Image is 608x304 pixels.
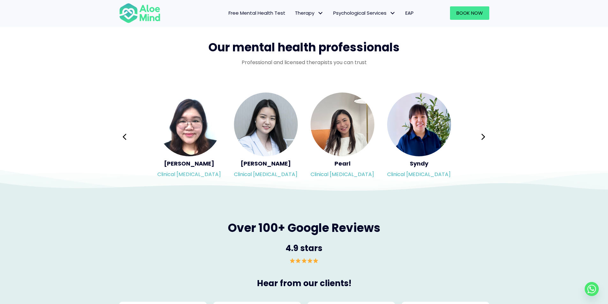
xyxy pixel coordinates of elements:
[119,59,489,66] p: Professional and licensed therapists you can trust
[311,93,374,181] a: <h5>Pearl</h5><p>Clinical psychologist</p> PearlClinical [MEDICAL_DATA]
[286,242,322,254] span: 4.9 stars
[401,6,418,20] a: EAP
[169,6,418,20] nav: Menu
[456,10,483,16] span: Book Now
[311,93,374,156] img: <h5>Pearl</h5><p>Clinical psychologist</p>
[157,93,221,156] img: <h5>Wei Shan</h5><p>Clinical psychologist</p>
[234,93,298,181] a: <h5>Yen Li</h5><p>Clinical psychologist</p> [PERSON_NAME]Clinical [MEDICAL_DATA]
[307,258,312,263] img: ⭐
[290,6,328,20] a: TherapyTherapy: submenu
[228,220,380,236] span: Over 100+ Google Reviews
[157,92,221,182] div: Slide 12 of 3
[208,39,400,56] span: Our mental health professionals
[229,10,285,16] span: Free Mental Health Test
[224,6,290,20] a: Free Mental Health Test
[387,93,451,156] img: <h5>Syndy</h5><p>Clinical psychologist</p>
[311,92,374,182] div: Slide 14 of 3
[387,92,451,182] div: Slide 15 of 3
[302,258,307,263] img: ⭐
[387,159,451,167] h5: Syndy
[388,9,397,18] span: Psychological Services: submenu
[405,10,414,16] span: EAP
[585,282,599,296] a: Whatsapp
[295,10,324,16] span: Therapy
[234,159,298,167] h5: [PERSON_NAME]
[450,6,489,20] a: Book Now
[234,93,298,156] img: <h5>Yen Li</h5><p>Clinical psychologist</p>
[313,258,318,263] img: ⭐
[333,10,396,16] span: Psychological Services
[316,9,325,18] span: Therapy: submenu
[328,6,401,20] a: Psychological ServicesPsychological Services: submenu
[234,92,298,182] div: Slide 13 of 3
[257,278,351,289] span: Hear from our clients!
[157,93,221,181] a: <h5>Wei Shan</h5><p>Clinical psychologist</p> [PERSON_NAME]Clinical [MEDICAL_DATA]
[119,3,161,24] img: Aloe mind Logo
[311,159,374,167] h5: Pearl
[290,258,295,263] img: ⭐
[157,159,221,167] h5: [PERSON_NAME]
[296,258,301,263] img: ⭐
[387,93,451,181] a: <h5>Syndy</h5><p>Clinical psychologist</p> SyndyClinical [MEDICAL_DATA]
